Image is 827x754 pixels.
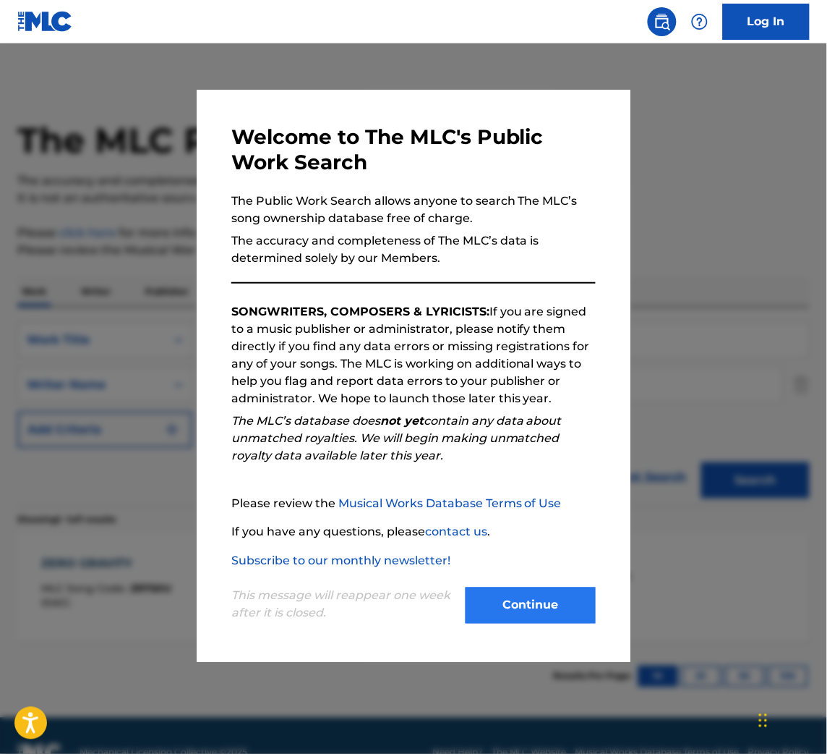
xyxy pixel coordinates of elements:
[654,13,671,30] img: search
[231,303,596,407] p: If you are signed to a music publisher or administrator, please notify them directly if you find ...
[466,588,596,624] button: Continue
[425,525,487,539] a: contact us
[231,554,450,568] a: Subscribe to our monthly newsletter!
[685,7,714,36] div: Help
[231,192,596,227] p: The Public Work Search allows anyone to search The MLC’s song ownership database free of charge.
[231,588,457,622] p: This message will reappear one week after it is closed.
[231,124,596,175] h3: Welcome to The MLC's Public Work Search
[755,685,827,754] iframe: Chat Widget
[231,305,489,318] strong: SONGWRITERS, COMPOSERS & LYRICISTS:
[723,4,810,40] a: Log In
[231,495,596,512] p: Please review the
[231,524,596,541] p: If you have any questions, please .
[759,699,768,742] div: Drag
[231,414,562,462] em: The MLC’s database does contain any data about unmatched royalties. We will begin making unmatche...
[231,232,596,267] p: The accuracy and completeness of The MLC’s data is determined solely by our Members.
[338,496,562,510] a: Musical Works Database Terms of Use
[380,414,424,428] strong: not yet
[691,13,708,30] img: help
[648,7,677,36] a: Public Search
[17,11,73,32] img: MLC Logo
